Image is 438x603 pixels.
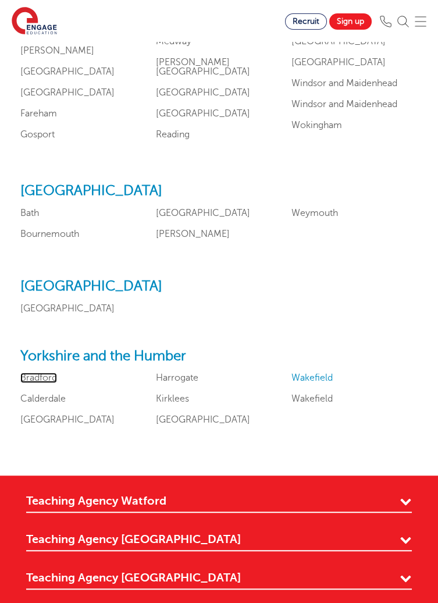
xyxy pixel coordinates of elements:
a: Bradford [20,373,57,383]
a: [GEOGRAPHIC_DATA] [291,57,386,68]
h2: [GEOGRAPHIC_DATA] [20,183,418,200]
a: [GEOGRAPHIC_DATA] [20,414,115,425]
a: Harrogate [156,373,198,383]
a: [GEOGRAPHIC_DATA] [20,87,115,98]
a: [GEOGRAPHIC_DATA] [156,208,250,218]
a: Windsor and Maidenhead [291,99,397,109]
a: Calderdale [20,393,66,404]
h2: Yorkshire and the Humber [20,348,418,365]
a: Wakefield [291,393,333,404]
a: [GEOGRAPHIC_DATA] [156,414,250,425]
h2: [GEOGRAPHIC_DATA] [20,278,418,295]
a: Bournemouth [20,229,79,239]
a: Windsor and Maidenhead [291,78,397,88]
a: Weymouth [291,208,338,218]
a: [GEOGRAPHIC_DATA] [156,87,250,98]
a: Fareham [20,108,57,119]
a: Recruit [285,13,327,30]
a: [PERSON_NAME][GEOGRAPHIC_DATA] [156,57,250,77]
a: Gosport [20,129,55,140]
a: Bath [20,208,39,218]
a: Teaching Agency [GEOGRAPHIC_DATA] [26,531,412,551]
a: Sign up [329,13,372,30]
span: Recruit [293,17,319,26]
a: [GEOGRAPHIC_DATA] [156,108,250,119]
img: Engage Education [12,7,57,36]
a: Reading [156,129,190,140]
a: Teaching Agency Watford [26,493,412,513]
a: [PERSON_NAME] [20,45,94,56]
a: Wokingham [291,120,342,130]
img: Search [397,16,409,27]
a: [GEOGRAPHIC_DATA] [20,66,115,77]
a: Kirklees [156,393,189,404]
a: [GEOGRAPHIC_DATA] [20,303,115,314]
img: Phone [380,16,391,27]
img: Mobile Menu [415,16,426,27]
a: [PERSON_NAME] [156,229,230,239]
a: Teaching Agency [GEOGRAPHIC_DATA] [26,570,412,590]
a: Wakefield [291,373,333,383]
